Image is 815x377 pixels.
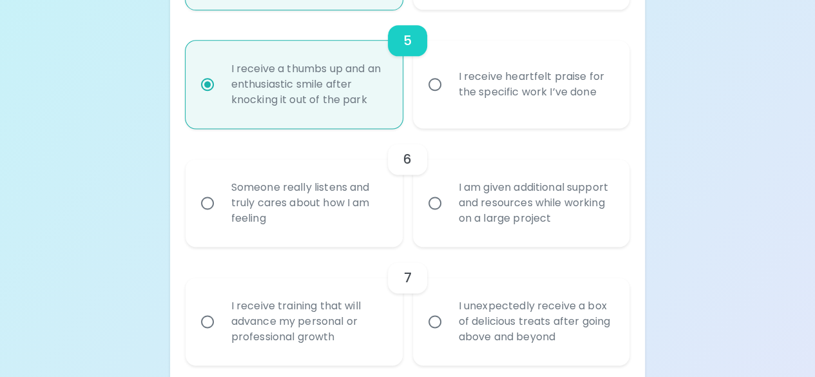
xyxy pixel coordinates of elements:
div: choice-group-check [186,128,630,247]
h6: 6 [403,149,412,169]
div: choice-group-check [186,247,630,365]
div: I unexpectedly receive a box of delicious treats after going above and beyond [448,283,623,360]
div: Someone really listens and truly cares about how I am feeling [221,164,396,242]
div: I am given additional support and resources while working on a large project [448,164,623,242]
div: I receive a thumbs up and an enthusiastic smile after knocking it out of the park [221,46,396,123]
div: I receive heartfelt praise for the specific work I’ve done [448,53,623,115]
div: I receive training that will advance my personal or professional growth [221,283,396,360]
h6: 7 [403,267,411,288]
div: choice-group-check [186,10,630,128]
h6: 5 [403,30,412,51]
